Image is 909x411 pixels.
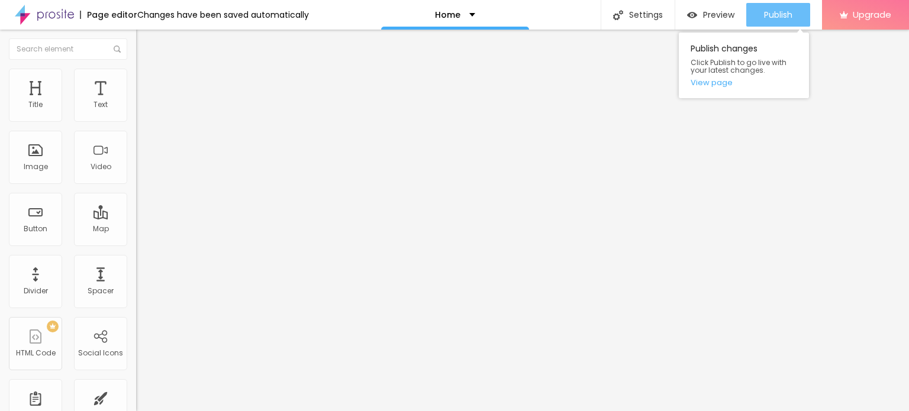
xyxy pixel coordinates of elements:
img: Icone [613,10,623,20]
div: Title [28,101,43,109]
span: Publish [764,10,792,20]
button: Preview [675,3,746,27]
div: Divider [24,287,48,295]
div: Page editor [80,11,137,19]
button: Publish [746,3,810,27]
div: Button [24,225,47,233]
div: Publish changes [679,33,809,98]
div: Video [91,163,111,171]
img: view-1.svg [687,10,697,20]
span: Click Publish to go live with your latest changes. [691,59,797,74]
span: Upgrade [853,9,891,20]
div: Social Icons [78,349,123,357]
iframe: Editor [136,30,909,411]
div: Changes have been saved automatically [137,11,309,19]
span: Preview [703,10,734,20]
p: Home [435,11,460,19]
div: Image [24,163,48,171]
a: View page [691,79,797,86]
div: HTML Code [16,349,56,357]
div: Map [93,225,109,233]
div: Text [94,101,108,109]
img: Icone [114,46,121,53]
input: Search element [9,38,127,60]
div: Spacer [88,287,114,295]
